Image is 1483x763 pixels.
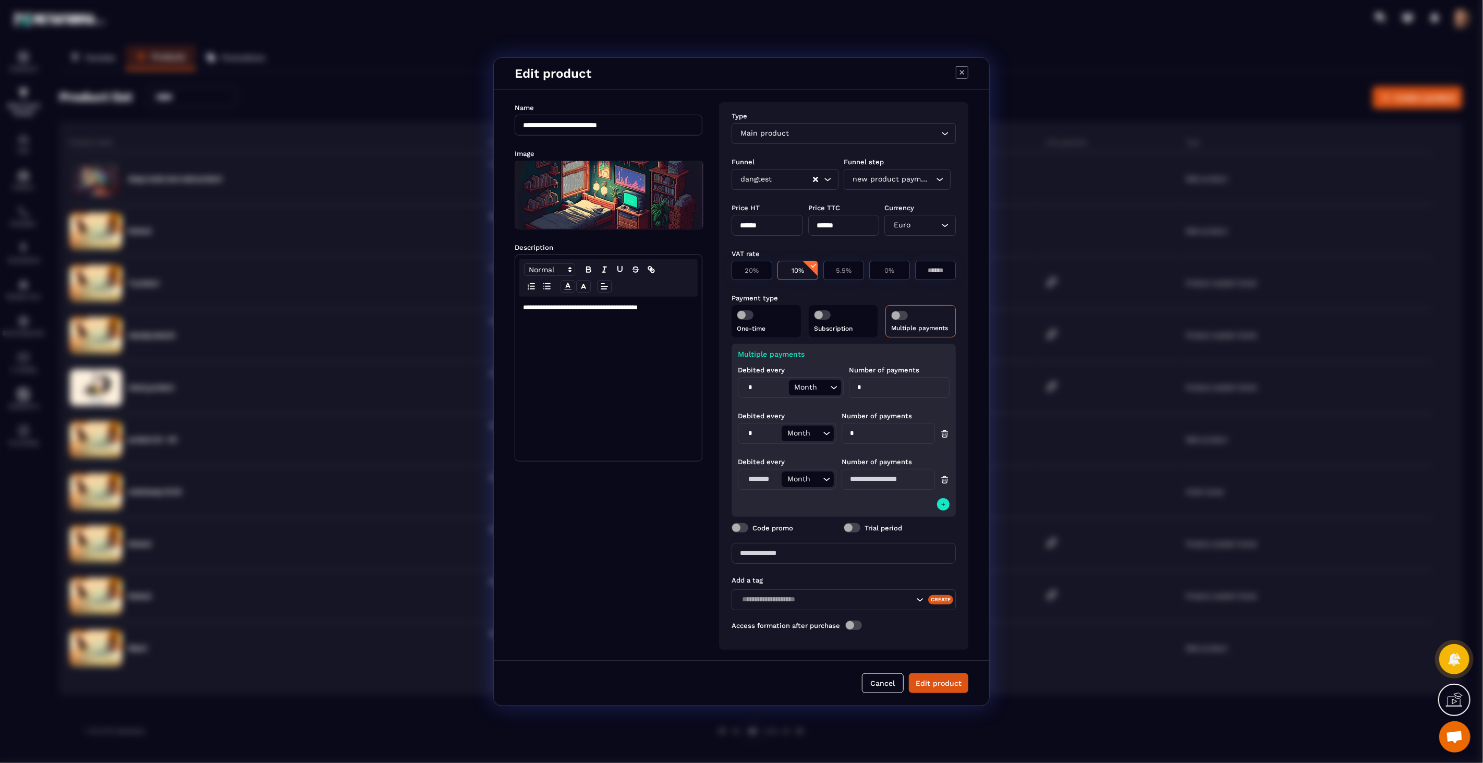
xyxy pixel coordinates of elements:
label: Number of payments [849,366,919,373]
label: Funnel [732,158,755,165]
p: Multiple payments [738,349,950,358]
label: Image [515,149,534,157]
span: dangtest [738,174,774,185]
p: 20% [737,266,767,274]
div: Search for option [844,168,951,189]
label: Payment type [732,294,778,301]
label: VAT rate [732,249,760,257]
span: Month [792,382,820,393]
span: Month [785,474,812,485]
button: Clear Selected [813,175,818,183]
div: Search for option [782,425,834,441]
p: Subscription [814,324,873,332]
button: Cancel [862,673,904,693]
span: Main product [738,128,792,139]
input: Search for option [738,594,914,605]
label: Debited every [738,366,785,373]
input: Search for option [812,474,820,485]
label: Name [515,103,534,111]
button: Edit product [909,673,968,693]
span: new product payment block [850,174,933,185]
p: 10% [783,266,812,274]
label: Currency [884,203,914,211]
label: Price TTC [808,203,840,211]
p: One-time [737,324,796,332]
label: Type [732,112,747,119]
p: 5.5% [829,266,858,274]
div: Search for option [782,471,834,487]
label: Debited every [738,411,785,419]
input: Search for option [792,128,939,139]
input: Search for option [812,428,820,439]
h4: Edit product [515,66,591,80]
div: Search for option [732,589,956,610]
input: Search for option [820,382,828,393]
label: Number of payments [842,457,912,465]
label: Price HT [732,203,760,211]
label: Number of payments [842,411,912,419]
div: Search for option [884,214,956,235]
input: Search for option [913,220,939,231]
div: Mở cuộc trò chuyện [1439,721,1470,753]
label: Debited every [738,457,785,465]
p: Multiple payments [891,324,950,331]
label: Add a tag [732,576,763,584]
label: Funnel step [844,158,884,165]
span: Month [785,428,812,439]
div: Search for option [732,168,838,189]
label: Trial period [865,524,902,531]
div: Search for option [789,379,841,395]
span: Euro [891,220,913,231]
div: Search for option [732,123,956,143]
div: Create [928,595,954,604]
label: Code promo [752,524,793,531]
label: Access formation after purchase [732,621,840,629]
input: Search for option [774,174,812,185]
p: 0% [875,266,904,274]
label: Description [515,243,553,251]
